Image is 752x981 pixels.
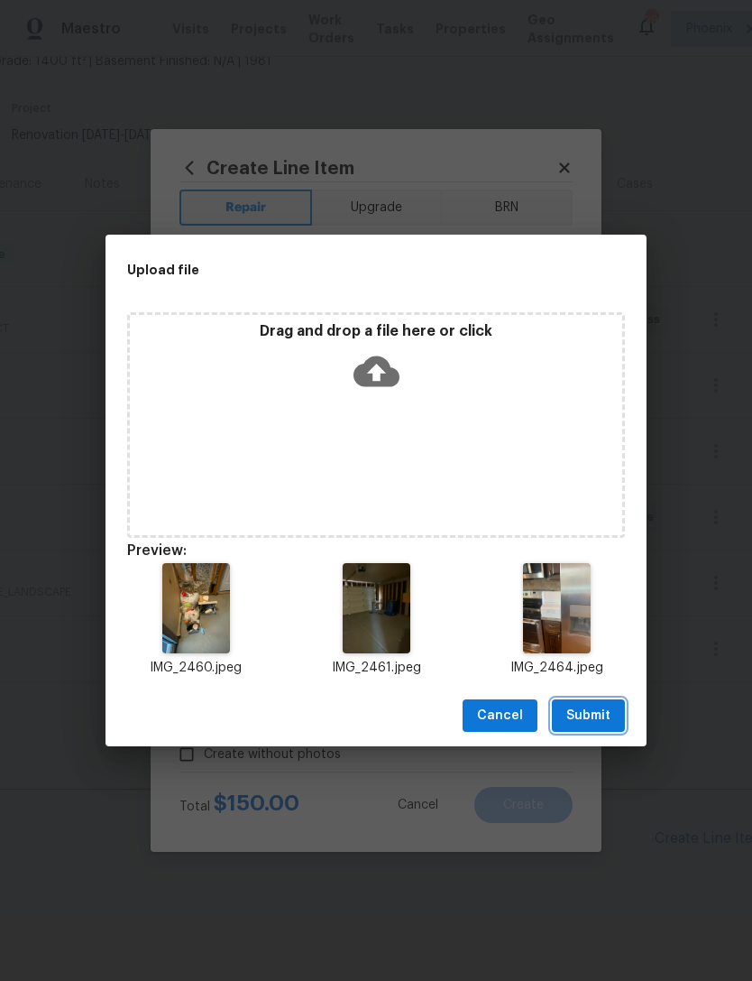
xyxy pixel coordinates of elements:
img: 9k= [523,563,591,653]
button: Submit [552,699,625,733]
p: IMG_2461.jpeg [307,659,445,678]
img: 9k= [162,563,230,653]
p: IMG_2464.jpeg [488,659,625,678]
button: Cancel [463,699,537,733]
p: Drag and drop a file here or click [130,322,622,341]
h2: Upload file [127,260,544,280]
img: 9k= [343,563,410,653]
span: Cancel [477,705,523,727]
span: Submit [566,705,610,727]
p: IMG_2460.jpeg [127,659,264,678]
